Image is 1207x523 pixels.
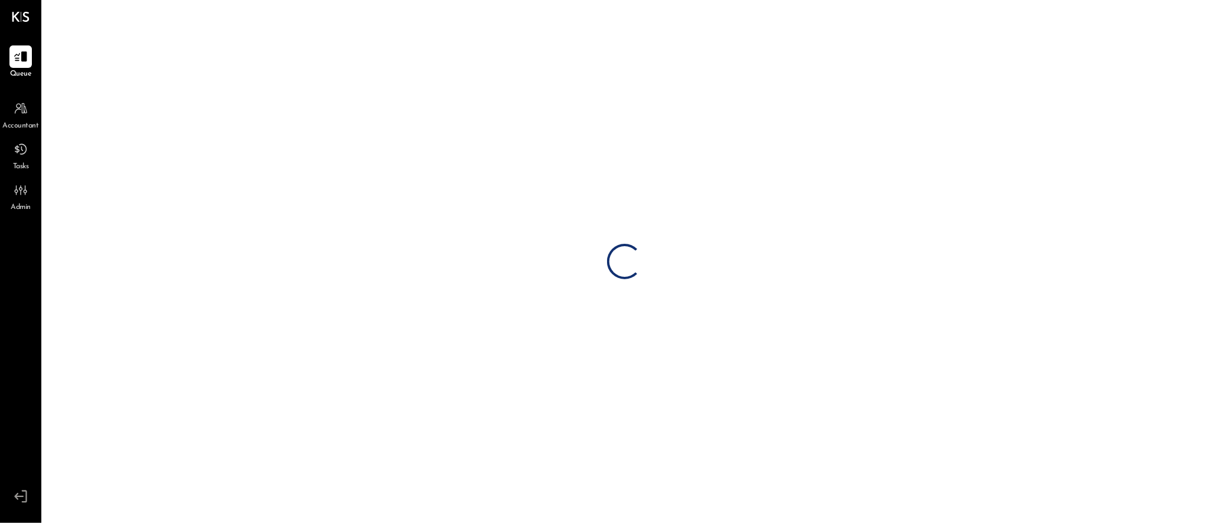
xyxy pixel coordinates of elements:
a: Admin [1,179,41,213]
a: Queue [1,45,41,80]
span: Admin [11,202,31,213]
a: Accountant [1,97,41,132]
span: Accountant [3,121,39,132]
span: Tasks [13,162,29,172]
span: Queue [10,69,32,80]
a: Tasks [1,138,41,172]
